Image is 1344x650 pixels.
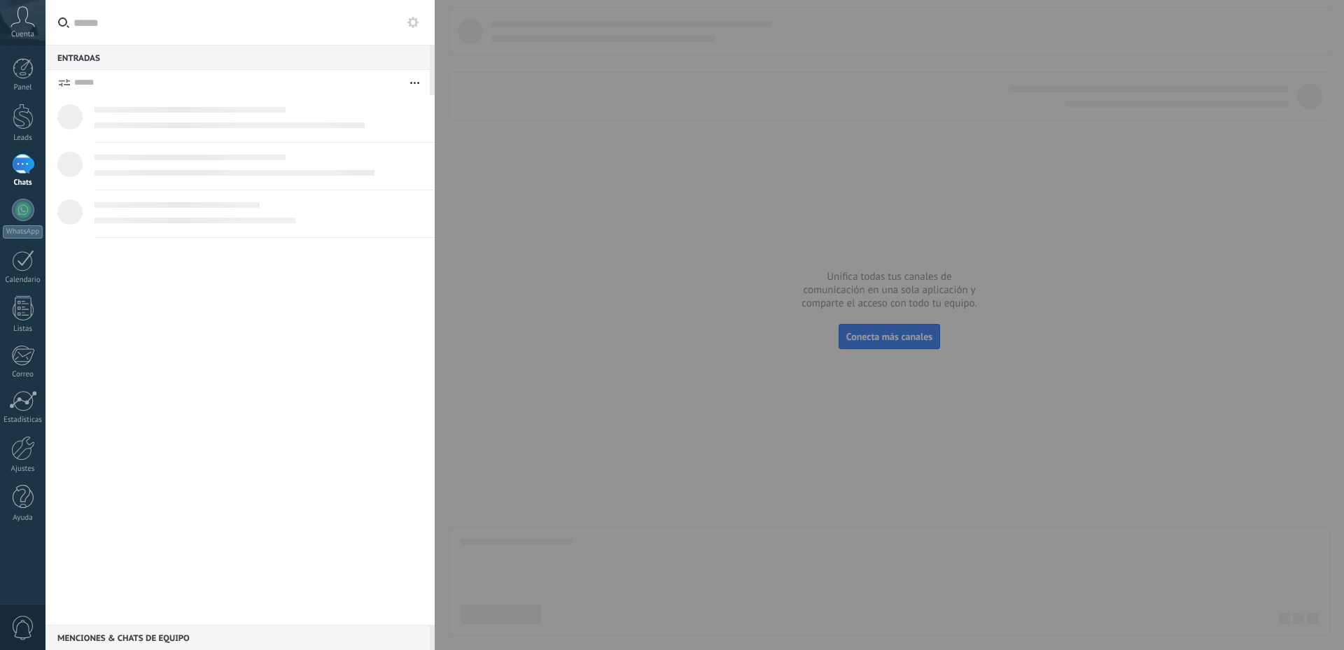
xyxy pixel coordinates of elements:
[3,370,43,379] div: Correo
[45,625,430,650] div: Menciones & Chats de equipo
[3,416,43,425] div: Estadísticas
[3,134,43,143] div: Leads
[3,178,43,188] div: Chats
[11,30,34,39] span: Cuenta
[3,225,43,239] div: WhatsApp
[3,83,43,92] div: Panel
[3,276,43,285] div: Calendario
[3,325,43,334] div: Listas
[3,465,43,474] div: Ajustes
[45,45,430,70] div: Entradas
[3,514,43,523] div: Ayuda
